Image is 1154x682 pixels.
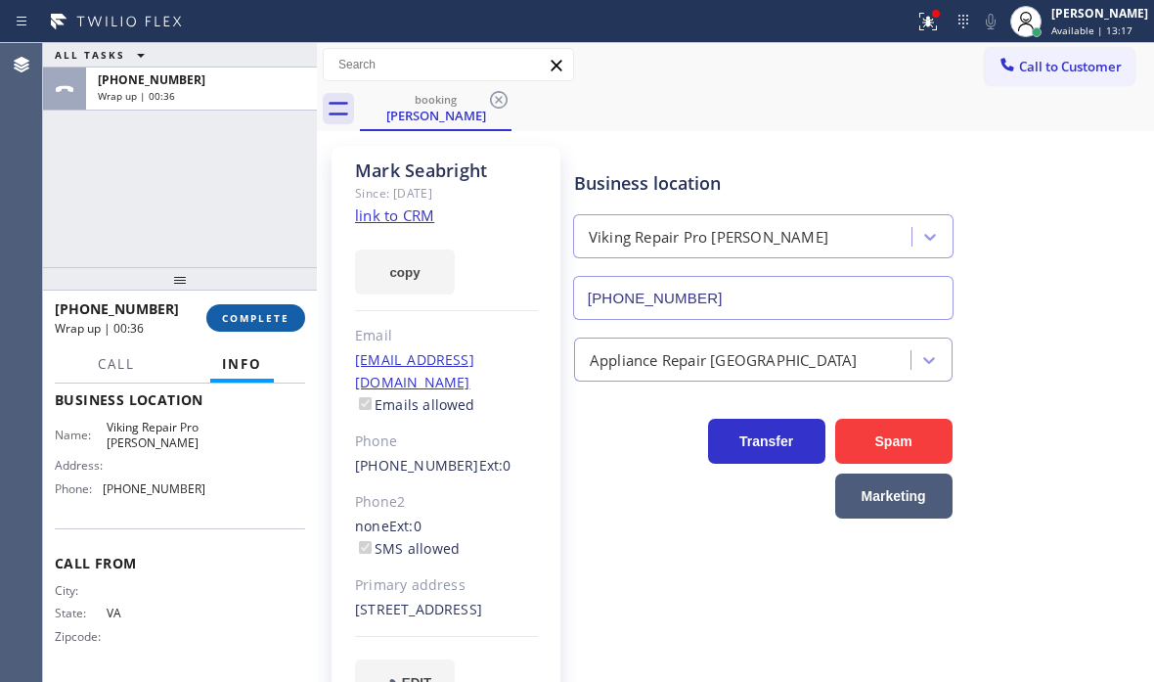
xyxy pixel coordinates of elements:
[55,583,107,598] span: City:
[479,456,511,475] span: Ext: 0
[206,304,305,332] button: COMPLETE
[98,355,135,373] span: Call
[98,89,175,103] span: Wrap up | 00:36
[590,348,858,371] div: Appliance Repair [GEOGRAPHIC_DATA]
[222,355,262,373] span: Info
[86,345,147,384] button: Call
[708,419,825,464] button: Transfer
[355,491,538,514] div: Phone2
[359,541,372,554] input: SMS allowed
[55,458,107,473] span: Address:
[55,320,144,337] span: Wrap up | 00:36
[55,629,107,644] span: Zipcode:
[355,431,538,453] div: Phone
[55,428,107,442] span: Name:
[355,350,474,391] a: [EMAIL_ADDRESS][DOMAIN_NAME]
[103,481,205,496] span: [PHONE_NUMBER]
[324,49,573,80] input: Search
[222,311,289,325] span: COMPLETE
[835,474,953,519] button: Marketing
[1019,58,1122,75] span: Call to Customer
[573,276,954,320] input: Phone Number
[107,420,204,450] span: Viking Repair Pro [PERSON_NAME]
[55,554,305,572] span: Call From
[574,170,953,197] div: Business location
[355,182,538,205] div: Since: [DATE]
[389,517,422,535] span: Ext: 0
[55,481,103,496] span: Phone:
[355,325,538,347] div: Email
[362,92,510,107] div: booking
[55,390,305,409] span: Business location
[355,539,460,558] label: SMS allowed
[1051,23,1132,37] span: Available | 13:17
[835,419,953,464] button: Spam
[43,43,164,67] button: ALL TASKS
[362,87,510,129] div: Mark Seabright
[355,250,455,295] button: copy
[55,299,179,318] span: [PHONE_NUMBER]
[55,48,125,62] span: ALL TASKS
[362,107,510,124] div: [PERSON_NAME]
[355,574,538,597] div: Primary address
[355,599,538,621] div: [STREET_ADDRESS]
[985,48,1134,85] button: Call to Customer
[589,226,828,249] div: Viking Repair Pro [PERSON_NAME]
[355,159,538,182] div: Mark Seabright
[55,606,107,620] span: State:
[359,397,372,410] input: Emails allowed
[355,456,479,475] a: [PHONE_NUMBER]
[1051,5,1148,22] div: [PERSON_NAME]
[210,345,274,384] button: Info
[355,205,434,225] a: link to CRM
[355,516,538,561] div: none
[977,8,1004,35] button: Mute
[107,606,204,620] span: VA
[355,395,475,414] label: Emails allowed
[98,71,205,88] span: [PHONE_NUMBER]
